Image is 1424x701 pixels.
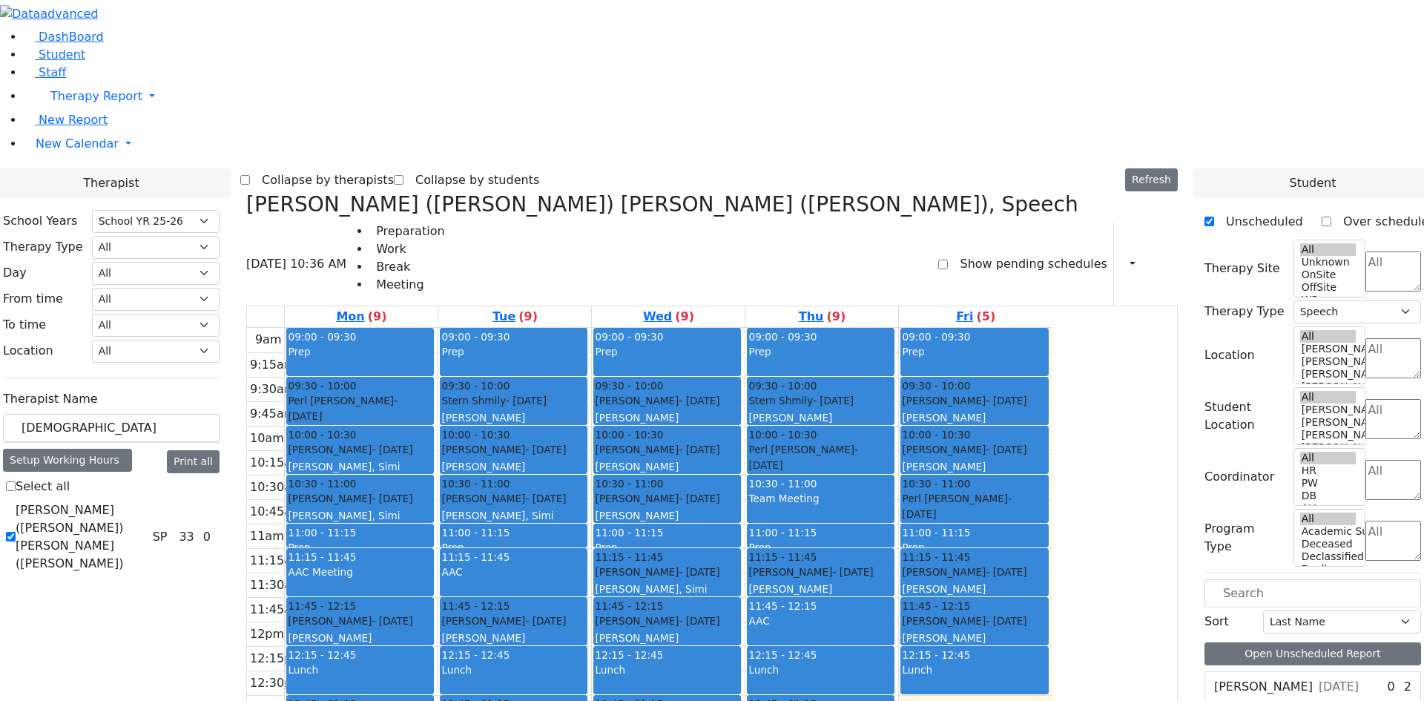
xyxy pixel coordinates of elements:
button: Print all [167,450,220,473]
span: 10:00 - 10:30 [595,427,663,442]
span: - [DATE] [679,444,719,455]
li: Break [370,258,444,276]
span: - [DATE] [372,493,412,504]
div: Lunch [288,662,432,677]
span: - [DATE] [525,615,566,627]
div: [PERSON_NAME] [595,442,739,457]
option: All [1300,452,1357,464]
span: 11:00 - 11:15 [595,527,663,539]
div: [PERSON_NAME] [441,442,586,457]
span: - [DATE] [506,395,547,407]
label: Location [1204,346,1255,364]
div: Lunch [748,662,893,677]
span: 11:15 - 11:45 [748,550,817,565]
div: Prep [902,540,1046,555]
a: Student [24,47,85,62]
label: Collapse by students [403,168,539,192]
option: Deceased [1300,538,1357,550]
div: Lunch [902,662,1046,677]
option: [PERSON_NAME] 5 [1300,404,1357,416]
span: 11:45 - 12:15 [595,599,663,613]
span: 10:30 - 11:00 [902,476,970,491]
div: [PERSON_NAME] [595,410,739,425]
option: [PERSON_NAME] 3 [1300,368,1357,381]
span: Staff [39,65,66,79]
div: AAC Meeting [288,565,432,579]
a: Therapy Report [24,82,1424,111]
div: [PERSON_NAME] [595,565,739,579]
div: [PERSON_NAME] [595,459,739,474]
div: 11:30am [247,576,306,594]
div: [PERSON_NAME] [902,613,1046,628]
span: 11:15 - 11:45 [441,551,510,563]
option: [PERSON_NAME] 2 [1300,381,1357,393]
option: Unknown [1300,256,1357,269]
label: Program Type [1204,520,1285,556]
option: Declines [1300,563,1357,576]
div: 33 [176,528,197,546]
div: [PERSON_NAME] ([PERSON_NAME]), [PERSON_NAME] ([PERSON_NAME]) [288,631,432,691]
span: - [DATE] [372,615,412,627]
a: New Calendar [24,129,1424,159]
span: - [DATE] [679,493,719,504]
div: 0 [200,528,214,546]
span: 12:15 - 12:45 [902,649,970,661]
div: [PERSON_NAME] [441,459,586,474]
textarea: Search [1365,460,1421,500]
span: - [DATE] [288,395,398,421]
option: [PERSON_NAME] 4 [1300,416,1357,429]
span: [DATE] 10:36 AM [246,255,346,273]
input: Search [3,414,220,442]
option: [PERSON_NAME] 4 [1300,355,1357,368]
span: 09:30 - 10:00 [902,378,970,393]
div: 12:30pm [247,674,306,692]
div: Prep [902,344,1046,359]
div: [PERSON_NAME] [902,410,1046,425]
label: Collapse by therapists [250,168,394,192]
span: 10:30 - 11:00 [595,476,663,491]
span: 10:30 - 11:00 [748,478,817,490]
textarea: Search [1365,251,1421,292]
option: OffSite [1300,281,1357,294]
label: [PERSON_NAME] ([PERSON_NAME]) [PERSON_NAME] ([PERSON_NAME]) [16,501,147,573]
div: [PERSON_NAME], Simi [595,582,739,596]
span: 11:45 - 12:15 [902,599,970,613]
span: - [DATE] [986,395,1026,407]
div: [PERSON_NAME] [441,613,586,628]
span: - [DATE] [525,493,566,504]
div: [PERSON_NAME] [595,508,739,523]
div: [PERSON_NAME], Simi [288,459,432,474]
label: Therapy Type [1204,303,1285,320]
span: 12:15 - 12:45 [288,649,356,661]
span: 09:30 - 10:00 [288,378,356,393]
label: Day [3,264,27,282]
label: From time [3,290,63,308]
div: AAC [441,565,586,579]
span: 09:00 - 09:30 [748,331,817,343]
span: New Calendar [36,136,119,151]
span: 09:00 - 09:30 [595,331,663,343]
label: Select all [16,478,70,496]
span: - [DATE] [679,566,719,578]
option: All [1300,330,1357,343]
option: Academic Support [1300,525,1357,538]
option: All [1300,243,1357,256]
div: Prep [748,344,893,359]
span: 12:15 - 12:45 [748,649,817,661]
span: 11:15 - 11:45 [595,550,663,565]
div: Stern Shmily [441,393,586,408]
span: 10:00 - 10:30 [288,427,356,442]
span: 09:00 - 09:30 [902,331,970,343]
label: Show pending schedules [948,252,1107,276]
option: All [1300,513,1357,525]
div: [PERSON_NAME] [288,442,432,457]
div: [PERSON_NAME] ([PERSON_NAME]), [PERSON_NAME] ([PERSON_NAME]) [902,582,1046,642]
div: [PERSON_NAME] ([PERSON_NAME]) [PERSON_NAME] ([PERSON_NAME]) [748,410,893,471]
a: New Report [24,113,108,127]
span: 12:15 - 12:45 [441,649,510,661]
a: September 5, 2025 [953,306,998,327]
span: 09:00 - 09:30 [288,331,356,343]
div: 10:15am [247,454,306,472]
div: [PERSON_NAME] [902,442,1046,457]
div: 9:45am [247,405,298,423]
